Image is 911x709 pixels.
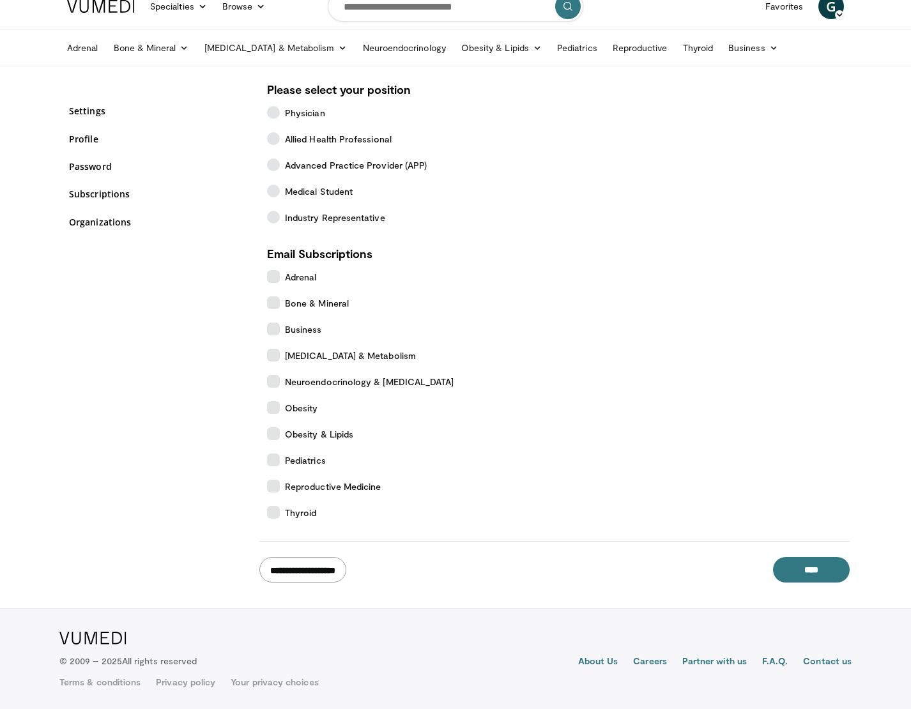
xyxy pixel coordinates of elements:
[59,632,126,644] img: VuMedi Logo
[285,132,392,146] span: Allied Health Professional
[285,349,416,362] span: [MEDICAL_DATA] & Metabolism
[285,427,353,441] span: Obesity & Lipids
[69,132,248,146] a: Profile
[285,454,326,467] span: Pediatrics
[285,480,381,493] span: Reproductive Medicine
[59,35,106,61] a: Adrenal
[285,211,385,224] span: Industry Representative
[285,296,349,310] span: Bone & Mineral
[605,35,675,61] a: Reproductive
[69,104,248,118] a: Settings
[267,82,411,96] strong: Please select your position
[549,35,605,61] a: Pediatrics
[721,35,786,61] a: Business
[285,158,427,172] span: Advanced Practice Provider (APP)
[285,270,317,284] span: Adrenal
[267,247,372,261] strong: Email Subscriptions
[122,655,197,666] span: All rights reserved
[285,185,353,198] span: Medical Student
[285,323,322,336] span: Business
[197,35,355,61] a: [MEDICAL_DATA] & Metabolism
[156,676,215,689] a: Privacy policy
[69,160,248,173] a: Password
[762,655,788,670] a: F.A.Q.
[454,35,549,61] a: Obesity & Lipids
[675,35,721,61] a: Thyroid
[803,655,852,670] a: Contact us
[106,35,197,61] a: Bone & Mineral
[285,106,325,119] span: Physician
[285,375,454,388] span: Neuroendocrinology & [MEDICAL_DATA]
[682,655,747,670] a: Partner with us
[69,187,248,201] a: Subscriptions
[59,655,197,667] p: © 2009 – 2025
[285,401,318,415] span: Obesity
[69,215,248,229] a: Organizations
[633,655,667,670] a: Careers
[231,676,318,689] a: Your privacy choices
[578,655,618,670] a: About Us
[285,506,317,519] span: Thyroid
[355,35,454,61] a: Neuroendocrinology
[59,676,141,689] a: Terms & conditions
